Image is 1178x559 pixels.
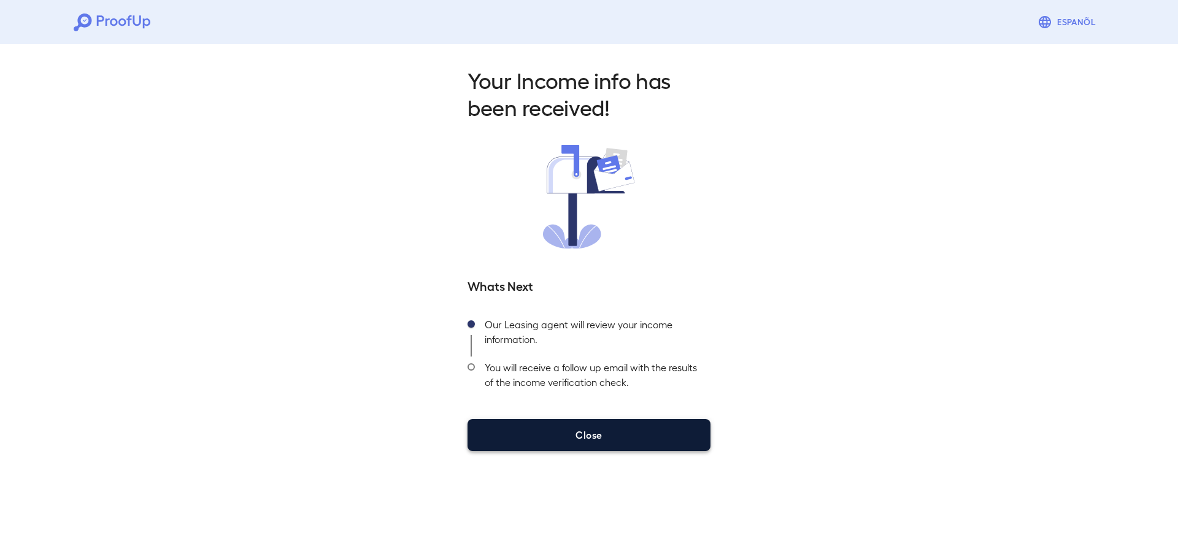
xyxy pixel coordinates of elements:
h5: Whats Next [468,277,710,294]
div: You will receive a follow up email with the results of the income verification check. [475,357,710,399]
img: received.svg [543,145,635,249]
div: Our Leasing agent will review your income information. [475,314,710,357]
button: Espanõl [1033,10,1104,34]
h2: Your Income info has been received! [468,66,710,120]
button: Close [468,419,710,451]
